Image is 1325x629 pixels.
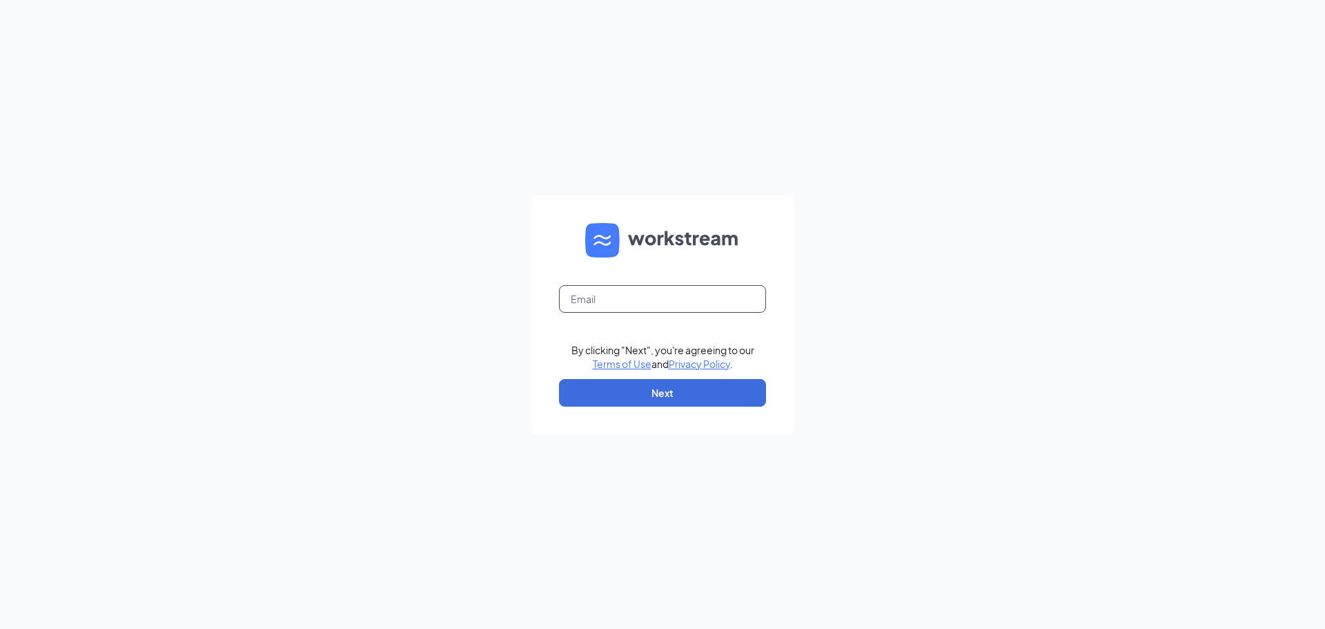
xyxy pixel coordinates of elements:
[571,343,754,371] div: By clicking "Next", you're agreeing to our and .
[559,285,766,313] input: Email
[585,223,740,258] img: WS logo and Workstream text
[593,358,651,370] a: Terms of Use
[669,358,730,370] a: Privacy Policy
[559,379,766,407] button: Next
